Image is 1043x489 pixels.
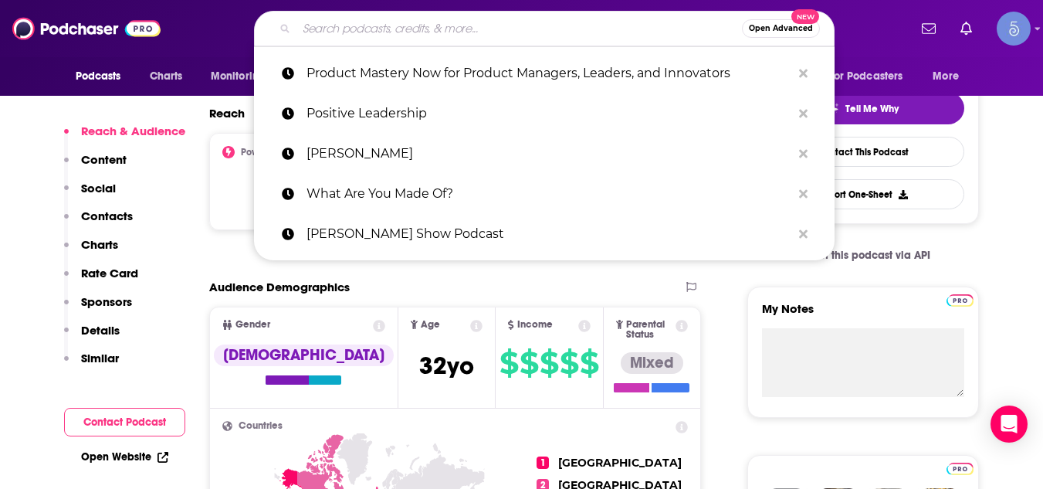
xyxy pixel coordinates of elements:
a: Get this podcast via API [783,236,943,274]
span: Age [421,320,440,330]
a: What Are You Made Of? [254,174,835,214]
span: $ [499,351,518,375]
div: Mixed [621,352,683,374]
span: 32 yo [419,351,474,381]
a: Product Mastery Now for Product Managers, Leaders, and Innovators [254,53,835,93]
p: Product Mastery Now for Product Managers, Leaders, and Innovators [306,53,791,93]
h2: Audience Demographics [209,280,350,294]
span: For Podcasters [829,66,903,87]
img: Podchaser - Follow, Share and Rate Podcasts [12,14,161,43]
button: Rate Card [64,266,138,294]
label: My Notes [762,301,964,328]
a: Show notifications dropdown [954,15,978,42]
button: Charts [64,237,118,266]
span: Open Advanced [749,25,813,32]
button: Reach & Audience [64,124,185,152]
p: Sponsors [81,294,132,309]
span: Countries [239,421,283,431]
div: Open Intercom Messenger [991,406,1028,443]
button: Export One-Sheet [762,179,964,209]
h2: Power Score™ [241,147,301,158]
button: Open AdvancedNew [742,19,820,38]
p: Reach & Audience [81,124,185,138]
button: Similar [64,351,119,379]
input: Search podcasts, credits, & more... [296,16,742,41]
span: Income [517,320,553,330]
button: Social [64,181,116,209]
p: Content [81,152,127,167]
span: Podcasts [76,66,121,87]
a: Contact This Podcast [762,137,964,167]
a: Open Website [81,450,168,464]
span: Parental Status [626,320,673,340]
p: Rate Card [81,266,138,280]
img: Podchaser Pro [946,294,974,307]
span: Get this podcast via API [811,249,930,262]
p: Similar [81,351,119,365]
span: Tell Me Why [845,103,899,115]
button: open menu [922,62,978,91]
span: $ [580,351,598,375]
p: Social [81,181,116,195]
button: Sponsors [64,294,132,323]
span: More [933,66,959,87]
a: Positive Leadership [254,93,835,134]
button: Contact Podcast [64,408,185,436]
button: Content [64,152,127,181]
span: 1 [537,457,549,469]
span: $ [560,351,578,375]
a: Show notifications dropdown [916,15,942,42]
button: open menu [65,62,141,91]
p: Contacts [81,209,133,223]
button: Contacts [64,209,133,237]
a: Pro website [946,292,974,307]
span: Monitoring [211,66,266,87]
p: Positive Leadership [306,93,791,134]
span: Gender [235,320,270,330]
p: Ron Pereira [306,134,791,174]
p: John Papaloni Show Podcast [306,214,791,254]
button: tell me why sparkleTell Me Why [762,92,964,124]
span: [GEOGRAPHIC_DATA] [558,456,682,470]
p: What Are You Made Of? [306,174,791,214]
button: Details [64,323,120,351]
img: User Profile [997,12,1031,46]
p: Charts [81,237,118,252]
span: Logged in as Spiral5-G1 [997,12,1031,46]
button: open menu [200,62,286,91]
p: Details [81,323,120,338]
a: [PERSON_NAME] [254,134,835,174]
a: [PERSON_NAME] Show Podcast [254,214,835,254]
img: Podchaser Pro [946,463,974,475]
span: Charts [150,66,183,87]
a: Pro website [946,460,974,475]
span: $ [540,351,558,375]
button: Show profile menu [997,12,1031,46]
div: Search podcasts, credits, & more... [254,11,835,46]
h2: Reach [209,106,245,121]
div: [DEMOGRAPHIC_DATA] [214,345,394,366]
span: $ [520,351,538,375]
span: New [791,9,819,24]
a: Charts [140,62,192,91]
button: open menu [819,62,926,91]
